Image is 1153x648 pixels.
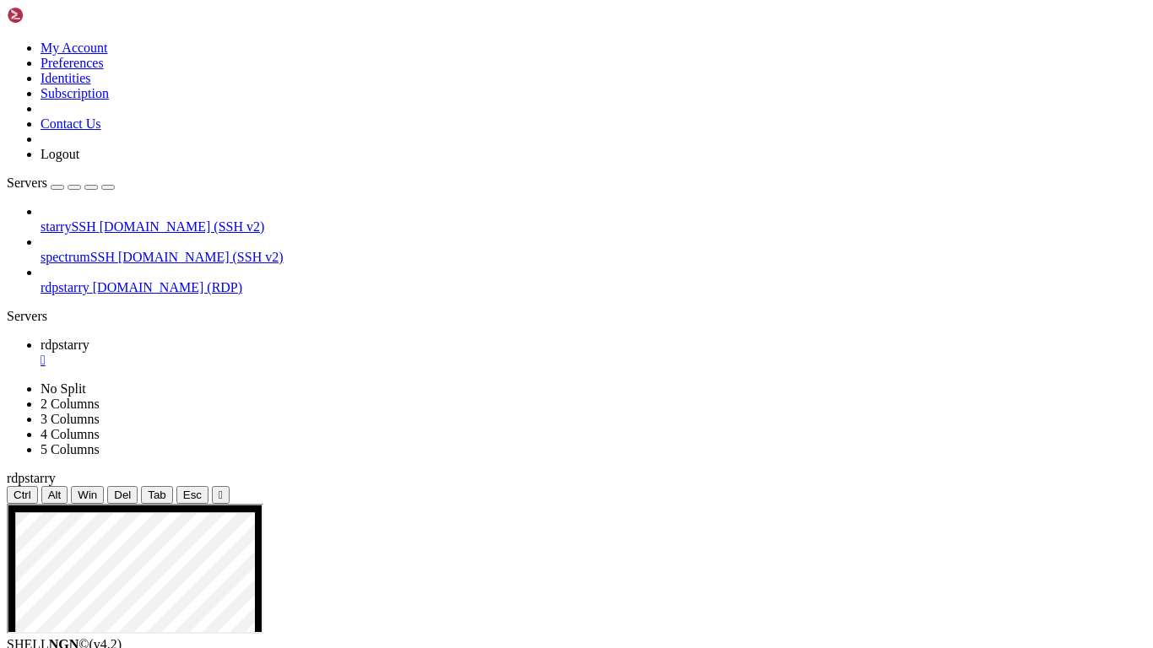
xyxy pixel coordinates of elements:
span: [DOMAIN_NAME] (SSH v2) [100,219,265,234]
span: Servers [7,175,47,190]
button: Tab [141,486,173,504]
li: rdpstarry [DOMAIN_NAME] (RDP) [41,265,1146,295]
button: Del [107,486,138,504]
span: Del [114,489,131,501]
a:  [41,353,1146,368]
a: rdpstarry [DOMAIN_NAME] (RDP) [41,280,1146,295]
a: 4 Columns [41,427,100,441]
span: Win [78,489,97,501]
span: rdpstarry [41,337,89,352]
a: Identities [41,71,91,85]
li: starrySSH [DOMAIN_NAME] (SSH v2) [41,204,1146,235]
span: Esc [183,489,202,501]
span: Tab [148,489,166,501]
span: Ctrl [14,489,31,501]
a: Contact Us [41,116,101,131]
a: spectrumSSH [DOMAIN_NAME] (SSH v2) [41,250,1146,265]
a: My Account [41,40,108,55]
a: 3 Columns [41,412,100,426]
li: spectrumSSH [DOMAIN_NAME] (SSH v2) [41,235,1146,265]
img: Shellngn [7,7,104,24]
button: Ctrl [7,486,38,504]
span: [DOMAIN_NAME] (RDP) [93,280,242,294]
a: starrySSH [DOMAIN_NAME] (SSH v2) [41,219,1146,235]
div: Servers [7,309,1146,324]
a: 5 Columns [41,442,100,456]
span: spectrumSSH [41,250,115,264]
button: Esc [176,486,208,504]
button: Alt [41,486,68,504]
span: Alt [48,489,62,501]
a: No Split [41,381,86,396]
span: rdpstarry [41,280,89,294]
span: [DOMAIN_NAME] (SSH v2) [118,250,284,264]
a: Servers [7,175,115,190]
button: Win [71,486,104,504]
a: Preferences [41,56,104,70]
a: rdpstarry [41,337,1146,368]
a: Logout [41,147,79,161]
button:  [212,486,230,504]
div:  [219,489,223,501]
span: rdpstarry [7,471,56,485]
a: Subscription [41,86,109,100]
span: starrySSH [41,219,96,234]
a: 2 Columns [41,397,100,411]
